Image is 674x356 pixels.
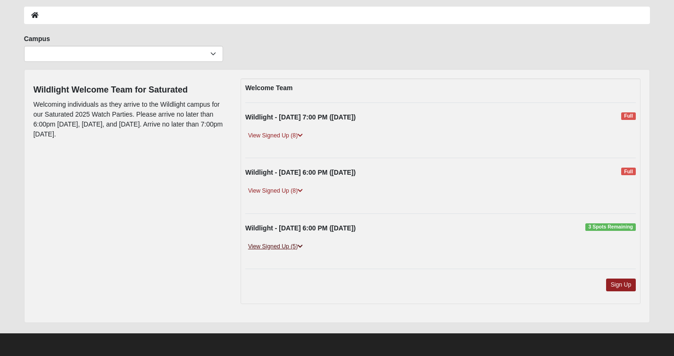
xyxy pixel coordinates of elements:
[24,34,50,43] label: Campus
[33,100,226,139] p: Welcoming individuals as they arrive to the Wildlight campus for our Saturated 2025 Watch Parties...
[245,186,306,196] a: View Signed Up (8)
[621,112,636,120] span: Full
[245,242,306,252] a: View Signed Up (5)
[585,223,636,231] span: 3 Spots Remaining
[33,85,226,95] h4: Wildlight Welcome Team for Saturated
[245,131,306,141] a: View Signed Up (8)
[245,113,356,121] strong: Wildlight - [DATE] 7:00 PM ([DATE])
[606,279,636,291] a: Sign Up
[245,224,356,232] strong: Wildlight - [DATE] 6:00 PM ([DATE])
[245,84,293,92] strong: Welcome Team
[621,168,636,175] span: Full
[245,169,356,176] strong: Wildlight - [DATE] 6:00 PM ([DATE])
